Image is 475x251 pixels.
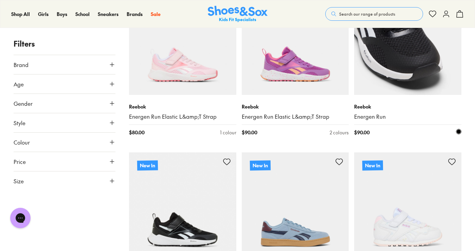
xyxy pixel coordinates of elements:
a: Girls [38,11,49,18]
p: Filters [14,38,115,49]
p: New In [362,160,383,170]
button: Age [14,74,115,94]
div: 1 colour [220,129,236,136]
a: School [75,11,90,18]
p: Reebok [129,103,236,110]
span: Sale [151,11,161,17]
span: Style [14,119,25,127]
div: 2 colours [330,129,349,136]
span: Sneakers [98,11,118,17]
span: School [75,11,90,17]
a: Boys [57,11,67,18]
button: Brand [14,55,115,74]
span: $ 90.00 [242,129,257,136]
button: Size [14,171,115,190]
button: Gender [14,94,115,113]
span: $ 80.00 [129,129,145,136]
span: Price [14,157,26,166]
span: Shop All [11,11,30,17]
a: Brands [127,11,143,18]
p: Reebok [242,103,349,110]
button: Search our range of products [325,7,423,21]
span: Brand [14,61,29,69]
p: New In [249,160,271,171]
a: Energen Run [354,113,461,120]
span: Age [14,80,24,88]
span: Gender [14,99,33,107]
p: New In [137,160,158,170]
button: Colour [14,133,115,152]
span: Girls [38,11,49,17]
a: Energen Run Elastic L&amp;T Strap [242,113,349,120]
span: Size [14,177,24,185]
a: Shoes & Sox [208,6,268,22]
a: Shop All [11,11,30,18]
span: Search our range of products [339,11,395,17]
span: Colour [14,138,30,146]
iframe: Gorgias live chat messenger [7,205,34,231]
a: Sneakers [98,11,118,18]
button: Style [14,113,115,132]
span: $ 90.00 [354,129,370,136]
button: Price [14,152,115,171]
img: SNS_Logo_Responsive.svg [208,6,268,22]
span: Brands [127,11,143,17]
p: Reebok [354,103,461,110]
a: Energen Run Elastic L&amp;T Strap [129,113,236,120]
span: Boys [57,11,67,17]
a: Sale [151,11,161,18]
